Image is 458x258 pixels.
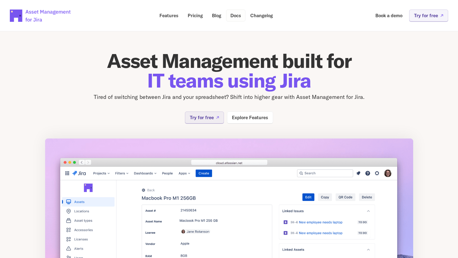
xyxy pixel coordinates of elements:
p: Features [159,13,178,18]
p: Pricing [188,13,203,18]
a: Changelog [246,10,277,21]
a: Features [155,10,183,21]
p: Book a demo [375,13,402,18]
p: Explore Features [232,115,268,120]
p: Try for free [414,13,438,18]
p: Try for free [190,115,214,120]
a: Book a demo [371,10,407,21]
p: Docs [230,13,241,18]
a: Pricing [183,10,207,21]
p: Changelog [250,13,273,18]
a: Explore Features [227,111,273,123]
span: IT teams using Jira [147,68,311,93]
a: Blog [208,10,225,21]
h1: Asset Management built for [45,51,413,90]
a: Docs [226,10,245,21]
p: Tired of switching between Jira and your spreadsheet? Shift into higher gear with Asset Managemen... [45,93,413,102]
p: Blog [212,13,221,18]
a: Try for free [185,111,224,123]
a: Try for free [409,10,448,21]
